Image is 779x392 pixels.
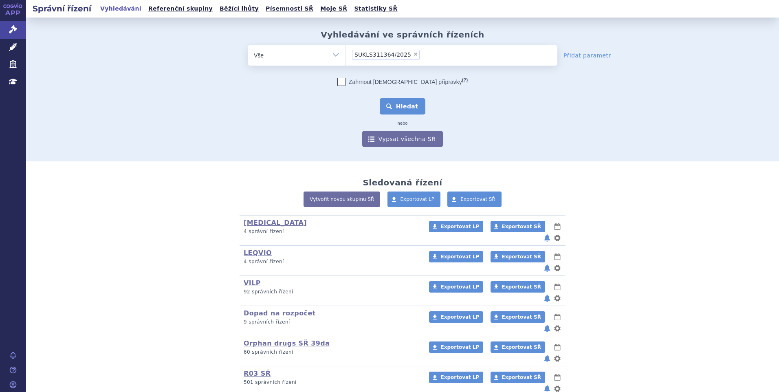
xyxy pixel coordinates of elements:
a: Exportovat LP [429,341,483,353]
p: 9 správních řízení [244,319,418,326]
button: lhůty [553,252,561,262]
span: Exportovat LP [440,284,479,290]
button: lhůty [553,312,561,322]
button: nastavení [553,293,561,303]
a: [MEDICAL_DATA] [244,219,307,227]
p: 501 správních řízení [244,379,418,386]
button: lhůty [553,282,561,292]
span: × [413,52,418,57]
a: Exportovat LP [429,311,483,323]
span: Exportovat SŘ [502,314,541,320]
span: Exportovat SŘ [502,344,541,350]
a: Exportovat SŘ [447,192,502,207]
button: lhůty [553,342,561,352]
span: Exportovat LP [440,374,479,380]
a: Vyhledávání [98,3,144,14]
label: Zahrnout [DEMOGRAPHIC_DATA] přípravky [337,78,468,86]
a: Písemnosti SŘ [263,3,316,14]
button: lhůty [553,222,561,231]
button: Hledat [380,98,426,115]
a: Exportovat LP [429,221,483,232]
button: nastavení [553,324,561,333]
a: Exportovat LP [387,192,441,207]
h2: Sledovaná řízení [363,178,442,187]
a: Exportovat SŘ [491,221,545,232]
button: nastavení [553,233,561,243]
p: 60 správních řízení [244,349,418,356]
p: 92 správních řízení [244,288,418,295]
p: 4 správní řízení [244,258,418,265]
button: nastavení [553,354,561,363]
span: Exportovat SŘ [502,254,541,260]
h2: Správní řízení [26,3,98,14]
a: Exportovat LP [429,281,483,293]
a: VILP [244,279,261,287]
button: notifikace [543,324,551,333]
a: Exportovat SŘ [491,341,545,353]
span: Exportovat LP [440,344,479,350]
button: notifikace [543,233,551,243]
button: lhůty [553,372,561,382]
span: Exportovat SŘ [460,196,495,202]
a: Dopad na rozpočet [244,309,316,317]
i: nebo [394,121,412,126]
a: Exportovat SŘ [491,311,545,323]
a: Statistiky SŘ [352,3,400,14]
a: Vypsat všechna SŘ [362,131,443,147]
a: LEQVIO [244,249,272,257]
a: Exportovat LP [429,372,483,383]
span: Exportovat LP [401,196,435,202]
abbr: (?) [462,77,468,83]
h2: Vyhledávání ve správních řízeních [321,30,484,40]
span: Exportovat LP [440,254,479,260]
span: Exportovat LP [440,224,479,229]
a: Orphan drugs SŘ 39da [244,339,330,347]
a: Exportovat SŘ [491,281,545,293]
a: Moje SŘ [318,3,350,14]
button: notifikace [543,354,551,363]
button: nastavení [553,263,561,273]
a: Přidat parametr [563,51,611,59]
span: SUKLS311364/2025 [354,52,411,57]
span: Exportovat SŘ [502,224,541,229]
a: Exportovat SŘ [491,372,545,383]
button: notifikace [543,293,551,303]
a: R03 SŘ [244,370,271,377]
button: notifikace [543,263,551,273]
a: Vytvořit novou skupinu SŘ [304,192,380,207]
span: Exportovat LP [440,314,479,320]
span: Exportovat SŘ [502,374,541,380]
input: SUKLS311364/2025 [422,49,427,59]
a: Běžící lhůty [217,3,261,14]
p: 4 správní řízení [244,228,418,235]
a: Exportovat LP [429,251,483,262]
a: Referenční skupiny [146,3,215,14]
a: Exportovat SŘ [491,251,545,262]
span: Exportovat SŘ [502,284,541,290]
